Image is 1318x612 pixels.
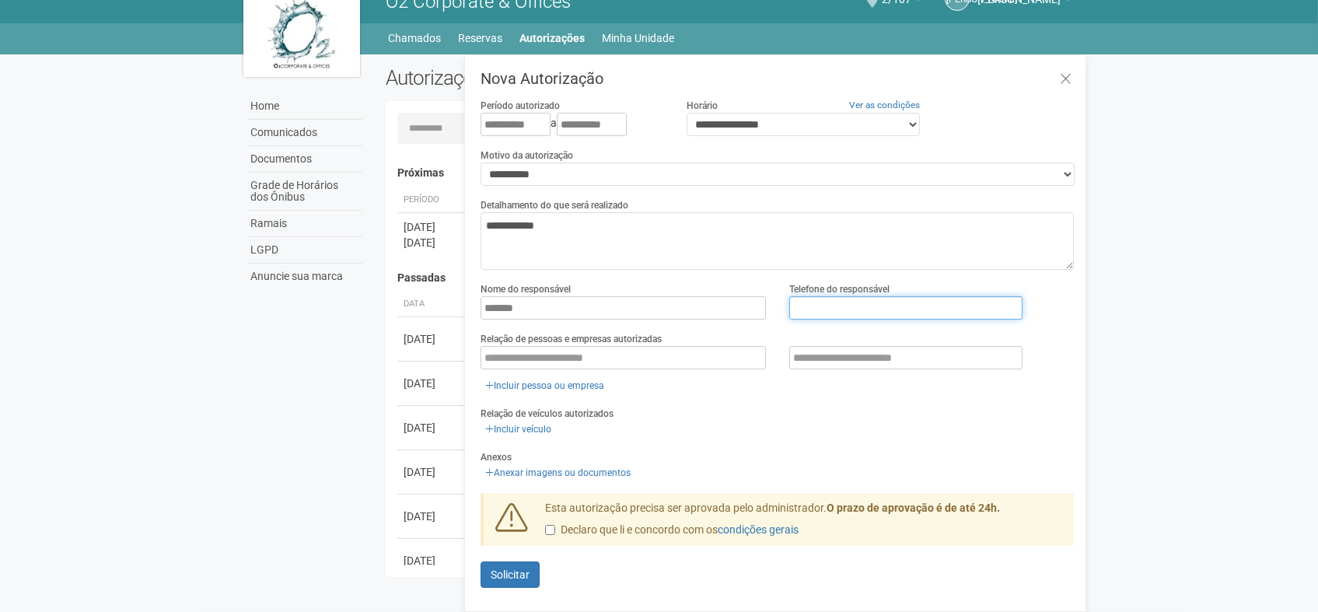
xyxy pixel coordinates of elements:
label: Período autorizado [481,99,560,113]
label: Relação de veículos autorizados [481,407,614,421]
a: Ver as condições [849,100,920,110]
label: Nome do responsável [481,282,571,296]
a: LGPD [247,237,362,264]
div: [DATE] [404,464,461,480]
div: [DATE] [404,331,461,347]
a: Ramais [247,211,362,237]
a: Anuncie sua marca [247,264,362,289]
th: Período [397,187,467,213]
label: Anexos [481,450,512,464]
div: a [481,113,662,136]
div: [DATE] [404,420,461,435]
span: Solicitar [491,568,530,581]
label: Relação de pessoas e empresas autorizadas [481,332,662,346]
a: Documentos [247,146,362,173]
div: Esta autorização precisa ser aprovada pelo administrador. [533,501,1075,546]
div: [DATE] [404,219,461,235]
a: Comunicados [247,120,362,146]
div: [DATE] [404,509,461,524]
h4: Passadas [397,272,1064,284]
label: Declaro que li e concordo com os [545,523,799,538]
a: Incluir veículo [481,421,556,438]
input: Declaro que li e concordo com oscondições gerais [545,525,555,535]
a: Grade de Horários dos Ônibus [247,173,362,211]
h3: Nova Autorização [481,71,1074,86]
a: Reservas [459,27,503,49]
a: Chamados [389,27,442,49]
div: [DATE] [404,235,461,250]
a: Anexar imagens ou documentos [481,464,635,481]
label: Detalhamento do que será realizado [481,198,628,212]
a: Minha Unidade [603,27,675,49]
a: Home [247,93,362,120]
label: Motivo da autorização [481,149,573,163]
a: Autorizações [520,27,586,49]
th: Data [397,292,467,317]
h2: Autorizações [386,66,718,89]
div: [DATE] [404,376,461,391]
label: Telefone do responsável [789,282,890,296]
strong: O prazo de aprovação é de até 24h. [827,502,1000,514]
a: condições gerais [718,523,799,536]
a: Incluir pessoa ou empresa [481,377,609,394]
button: Solicitar [481,561,540,588]
label: Horário [687,99,718,113]
div: [DATE] [404,553,461,568]
h4: Próximas [397,167,1064,179]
